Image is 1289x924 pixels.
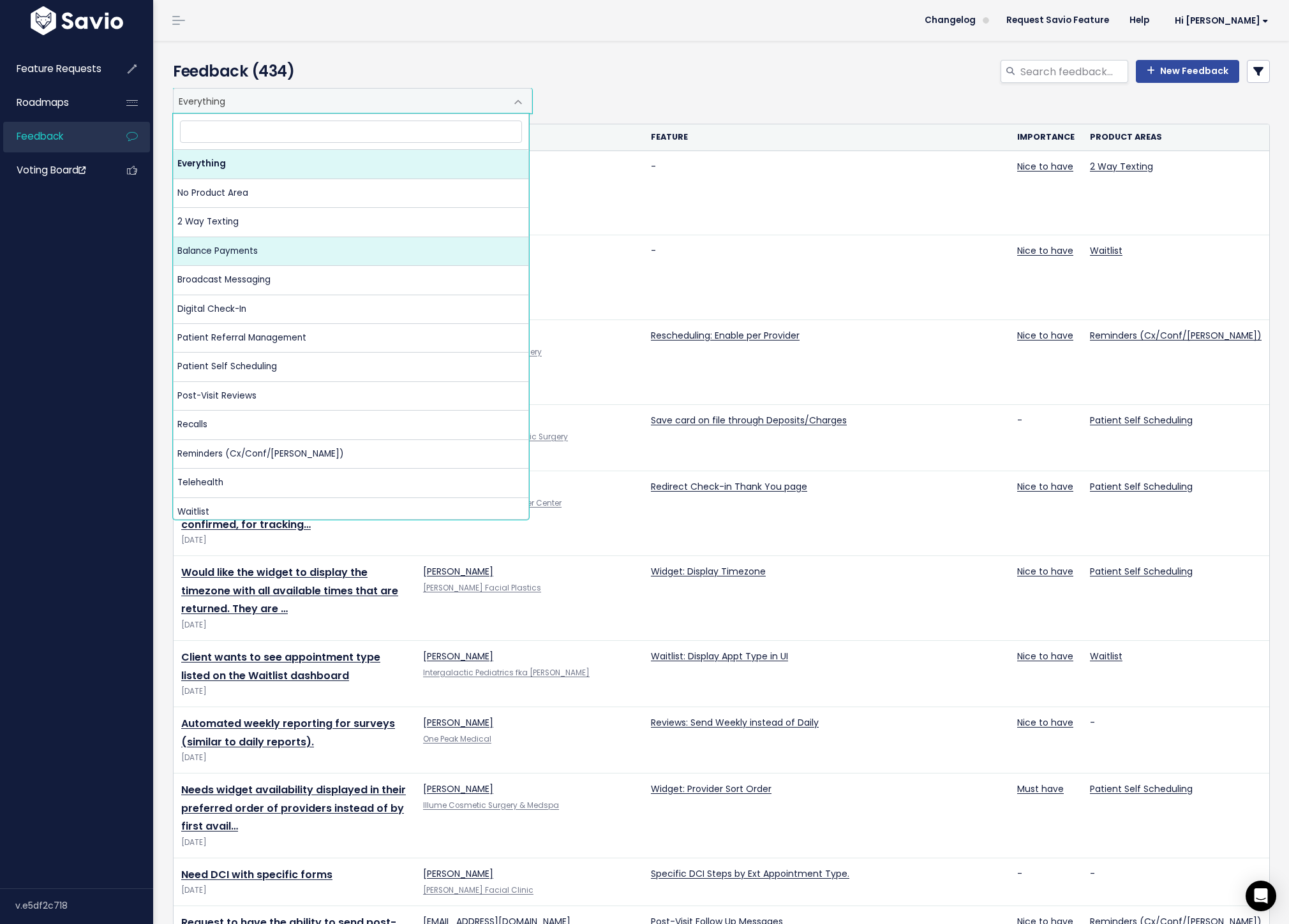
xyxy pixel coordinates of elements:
li: Waitlist [174,498,528,526]
a: Save card on file through Deposits/Charges [651,414,847,427]
a: Wants to be able to redirect back to their webpage after the appointment is confirmed, for tracking… [181,480,399,532]
span: Feedback [17,129,63,143]
span: Changelog [925,16,976,25]
td: - [1082,707,1269,773]
div: [DATE] [181,751,408,765]
a: Feature Requests [3,54,106,84]
a: Needs widget availability displayed in their preferred order of providers instead of by first avail… [181,782,406,834]
a: Voting Board [3,156,106,185]
li: Digital Check-In [174,295,528,324]
a: Need DCI with specific forms [181,867,332,882]
div: [DATE] [181,685,408,698]
th: Feature [643,124,1010,150]
div: Open Intercom Messenger [1246,881,1276,911]
li: Everything [174,150,528,179]
a: Intergalactic Pediatrics fka [PERSON_NAME] [423,668,590,678]
span: Everything [174,89,506,113]
a: Automated weekly reporting for surveys (similar to daily reports). [181,716,395,749]
a: Feedback [3,122,106,151]
span: Roadmaps [17,96,69,109]
a: Hi [PERSON_NAME] [1159,11,1279,31]
div: v.e5df2c718 [15,889,153,922]
li: Patient Referral Management [174,324,528,353]
a: Reviews: Send Weekly instead of Daily [651,716,819,729]
li: Balance Payments [174,237,528,266]
a: 2 Way Texting [1090,160,1153,173]
a: Nice to have [1017,160,1073,173]
a: One Peak Medical [423,734,491,744]
td: - [1010,858,1082,906]
img: logo-white.9d6f32f41409.svg [27,6,126,35]
span: Feature Requests [17,62,101,75]
li: Telehealth [174,469,528,497]
a: Rescheduling: Enable per Provider [651,329,800,342]
a: [PERSON_NAME] Facial Clinic [423,885,533,895]
li: Recalls [174,411,528,439]
a: Redirect Check-in Thank You page [651,480,807,493]
h4: Feedback (434) [173,60,526,83]
li: Reminders (Cx/Conf/[PERSON_NAME]) [174,440,528,469]
div: [DATE] [181,836,408,849]
div: [DATE] [181,884,408,897]
a: [PERSON_NAME] [423,716,493,729]
a: [PERSON_NAME] [423,650,493,663]
a: Nice to have [1017,244,1073,257]
div: [DATE] [181,619,408,632]
a: Must have [1017,782,1064,795]
li: Broadcast Messaging [174,266,528,295]
a: [PERSON_NAME] Facial Plastics [423,583,541,593]
a: Client wants to see appointment type listed on the Waitlist dashboard [181,650,380,683]
a: Nice to have [1017,565,1073,578]
a: New Feedback [1136,60,1239,83]
li: 2 Way Texting [174,208,528,237]
td: - [1010,405,1082,471]
span: Voting Board [17,163,86,177]
td: - [1082,858,1269,906]
a: [PERSON_NAME] [423,565,493,578]
a: Would like the widget to display the timezone with all available times that are returned. They are … [181,565,398,617]
a: Patient Self Scheduling [1090,480,1193,493]
a: Request Savio Feature [996,11,1119,30]
th: Product Areas [1082,124,1269,150]
a: Nice to have [1017,480,1073,493]
li: Patient Self Scheduling [174,353,528,381]
span: Hi [PERSON_NAME] [1175,16,1269,26]
a: Help [1119,11,1159,30]
a: Specific DCI Steps by Ext Appointment Type. [651,867,849,880]
li: Post-Visit Reviews [174,382,528,411]
span: Everything [173,88,532,114]
a: Patient Self Scheduling [1090,782,1193,795]
a: Waitlist [1090,650,1122,663]
a: Waitlist: Display Appt Type in UI [651,650,788,663]
a: Roadmaps [3,88,106,117]
a: Patient Self Scheduling [1090,414,1193,427]
a: Nice to have [1017,650,1073,663]
td: - [643,235,1010,320]
a: Widget: Display Timezone [651,565,766,578]
td: - [643,150,1010,235]
a: Waitlist [1090,244,1122,257]
a: Reminders (Cx/Conf/[PERSON_NAME]) [1090,329,1262,342]
a: Nice to have [1017,716,1073,729]
a: Widget: Provider Sort Order [651,782,771,795]
a: [PERSON_NAME] [423,867,493,880]
a: Nice to have [1017,329,1073,342]
a: Illume Cosmetic Surgery & Medspa [423,800,559,810]
a: Patient Self Scheduling [1090,565,1193,578]
div: [DATE] [181,534,408,547]
a: [PERSON_NAME] [423,782,493,795]
th: Importance [1010,124,1082,150]
li: No Product Area [174,179,528,208]
th: Contact [415,124,643,150]
input: Search feedback... [1019,60,1128,83]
